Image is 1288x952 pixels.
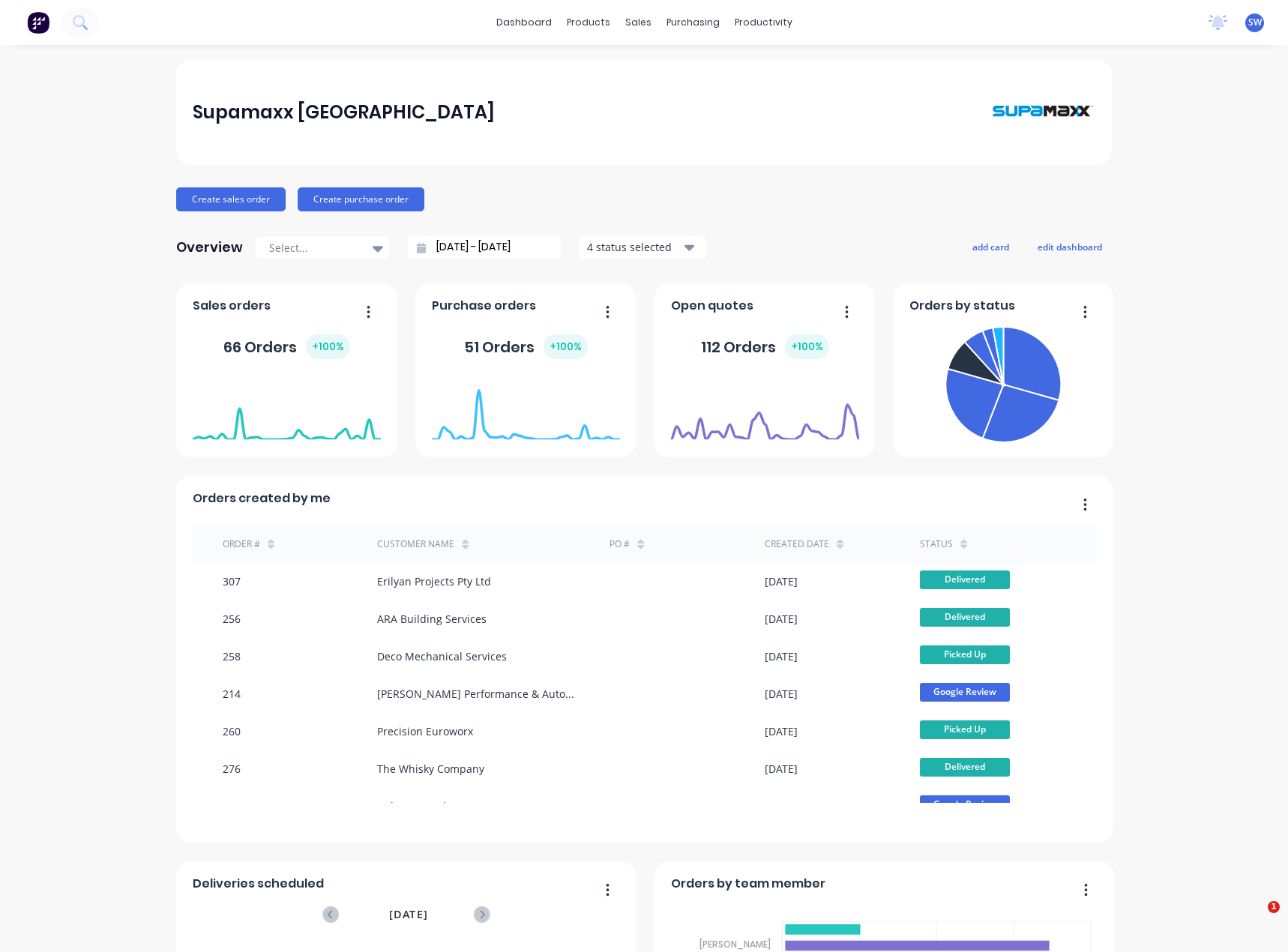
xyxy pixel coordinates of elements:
[193,489,331,507] span: Orders created by me
[193,97,495,127] div: Supamaxx [GEOGRAPHIC_DATA]
[671,297,753,315] span: Open quotes
[765,798,798,814] div: [DATE]
[223,537,260,551] div: Order #
[432,297,536,315] span: Purchase orders
[223,334,350,359] div: 66 Orders
[671,875,825,893] span: Orders by team member
[920,795,1010,814] span: Google Review
[377,573,491,589] div: Erilyan Projects Pty Ltd
[990,75,1095,149] img: Supamaxx Australia
[489,11,559,34] a: dashboard
[909,297,1015,315] span: Orders by status
[765,648,798,664] div: [DATE]
[377,611,487,627] div: ARA Building Services
[618,11,659,34] div: sales
[223,686,241,702] div: 214
[785,334,829,359] div: + 100 %
[765,611,798,627] div: [DATE]
[377,761,484,777] div: The Whisky Company
[223,573,241,589] div: 307
[223,798,241,814] div: 213
[699,938,771,951] tspan: [PERSON_NAME]
[27,11,49,34] img: Factory
[377,648,507,664] div: Deco Mechanical Services
[920,608,1010,627] span: Delivered
[389,906,428,923] span: [DATE]
[377,537,454,551] div: Customer Name
[377,798,446,814] div: Holcor Pty Ltd
[298,187,424,211] button: Create purchase order
[223,611,241,627] div: 256
[765,573,798,589] div: [DATE]
[579,236,706,259] button: 4 status selected
[765,723,798,739] div: [DATE]
[765,686,798,702] div: [DATE]
[920,758,1010,777] span: Delivered
[920,720,1010,739] span: Picked Up
[223,723,241,739] div: 260
[223,648,241,664] div: 258
[193,297,271,315] span: Sales orders
[1028,237,1112,256] button: edit dashboard
[193,875,324,893] span: Deliveries scheduled
[610,537,630,551] div: PO #
[587,239,681,255] div: 4 status selected
[659,11,727,34] div: purchasing
[223,761,241,777] div: 276
[306,334,350,359] div: + 100 %
[176,187,286,211] button: Create sales order
[377,686,580,702] div: [PERSON_NAME] Performance & Automotive
[544,334,588,359] div: + 100 %
[963,237,1019,256] button: add card
[727,11,800,34] div: productivity
[377,723,473,739] div: Precision Euroworx
[1237,901,1273,937] iframe: Intercom live chat
[920,645,1010,664] span: Picked Up
[765,761,798,777] div: [DATE]
[920,537,953,551] div: status
[920,683,1010,702] span: Google Review
[765,537,829,551] div: Created date
[559,11,618,34] div: products
[176,232,243,262] div: Overview
[1268,901,1280,913] span: 1
[464,334,588,359] div: 51 Orders
[920,570,1010,589] span: Delivered
[1248,16,1262,29] span: SW
[701,334,829,359] div: 112 Orders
